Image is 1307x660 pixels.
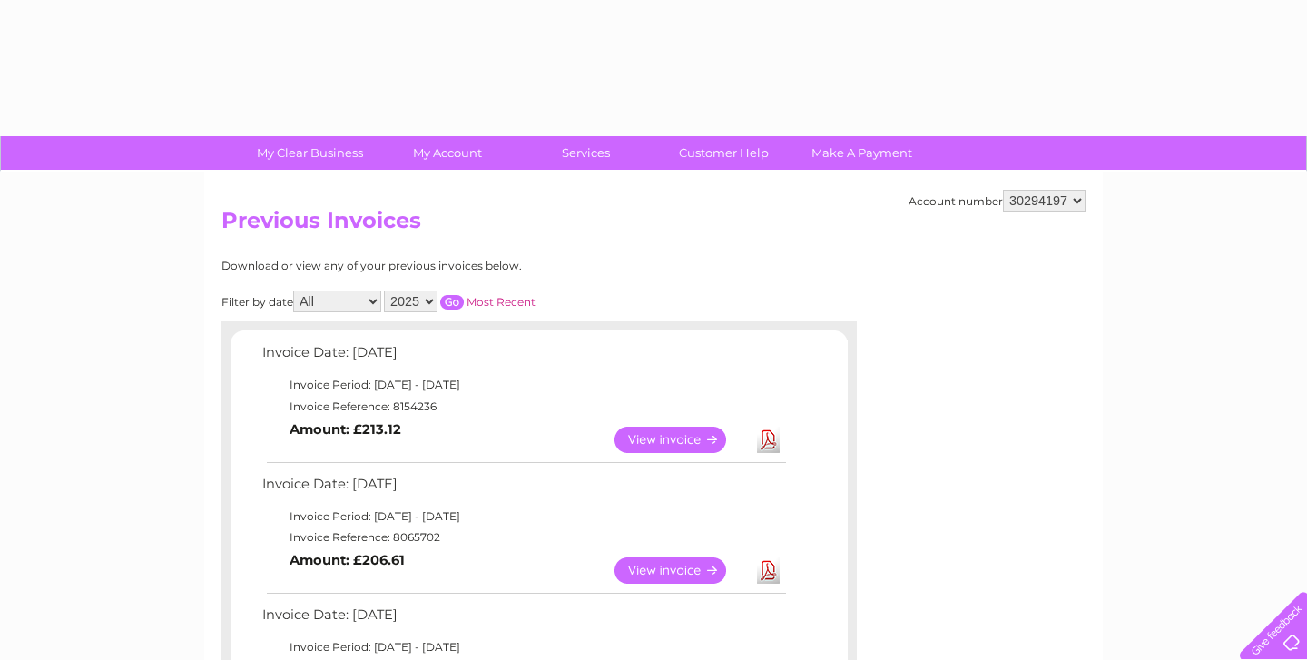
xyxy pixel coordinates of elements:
a: Download [757,427,780,453]
a: Download [757,557,780,584]
a: View [614,427,748,453]
a: Make A Payment [787,136,937,170]
b: Amount: £206.61 [290,552,405,568]
a: Most Recent [467,295,536,309]
a: Customer Help [649,136,799,170]
a: My Clear Business [235,136,385,170]
td: Invoice Date: [DATE] [258,603,789,636]
td: Invoice Reference: 8154236 [258,396,789,418]
td: Invoice Period: [DATE] - [DATE] [258,636,789,658]
div: Account number [909,190,1086,212]
h2: Previous Invoices [221,208,1086,242]
b: Amount: £213.12 [290,421,401,438]
a: View [614,557,748,584]
a: Services [511,136,661,170]
td: Invoice Date: [DATE] [258,472,789,506]
div: Download or view any of your previous invoices below. [221,260,698,272]
div: Filter by date [221,291,698,312]
td: Invoice Reference: 8065702 [258,527,789,548]
td: Invoice Period: [DATE] - [DATE] [258,374,789,396]
td: Invoice Date: [DATE] [258,340,789,374]
td: Invoice Period: [DATE] - [DATE] [258,506,789,527]
a: My Account [373,136,523,170]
